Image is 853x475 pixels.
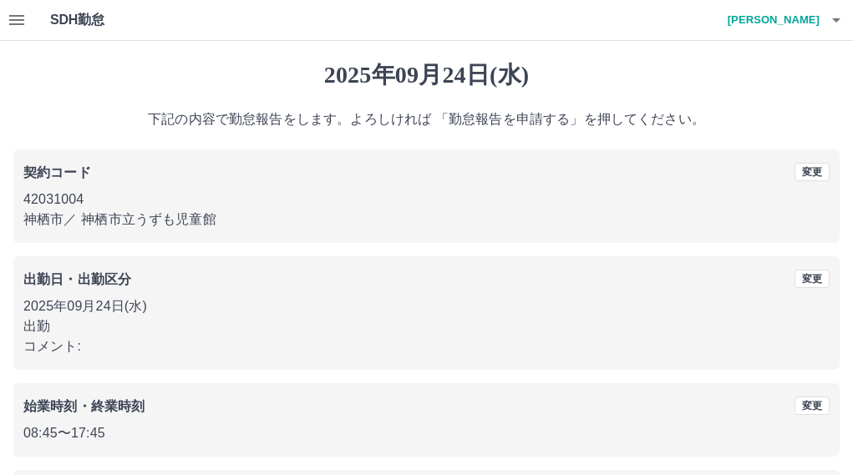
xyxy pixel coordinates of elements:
[23,272,131,286] b: 出勤日・出勤区分
[23,423,830,443] p: 08:45 〜 17:45
[795,163,830,181] button: 変更
[23,399,145,413] b: 始業時刻・終業時刻
[23,316,830,336] p: 出勤
[23,296,830,316] p: 2025年09月24日(水)
[13,109,840,129] p: 下記の内容で勤怠報告をします。よろしければ 「勤怠報告を申請する」を押してください。
[13,61,840,89] h1: 2025年09月24日(水)
[23,189,830,210] p: 42031004
[23,210,830,230] p: 神栖市 ／ 神栖市立うずも児童館
[23,336,830,356] p: コメント:
[795,397,830,415] button: 変更
[23,165,91,179] b: 契約コード
[795,270,830,288] button: 変更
